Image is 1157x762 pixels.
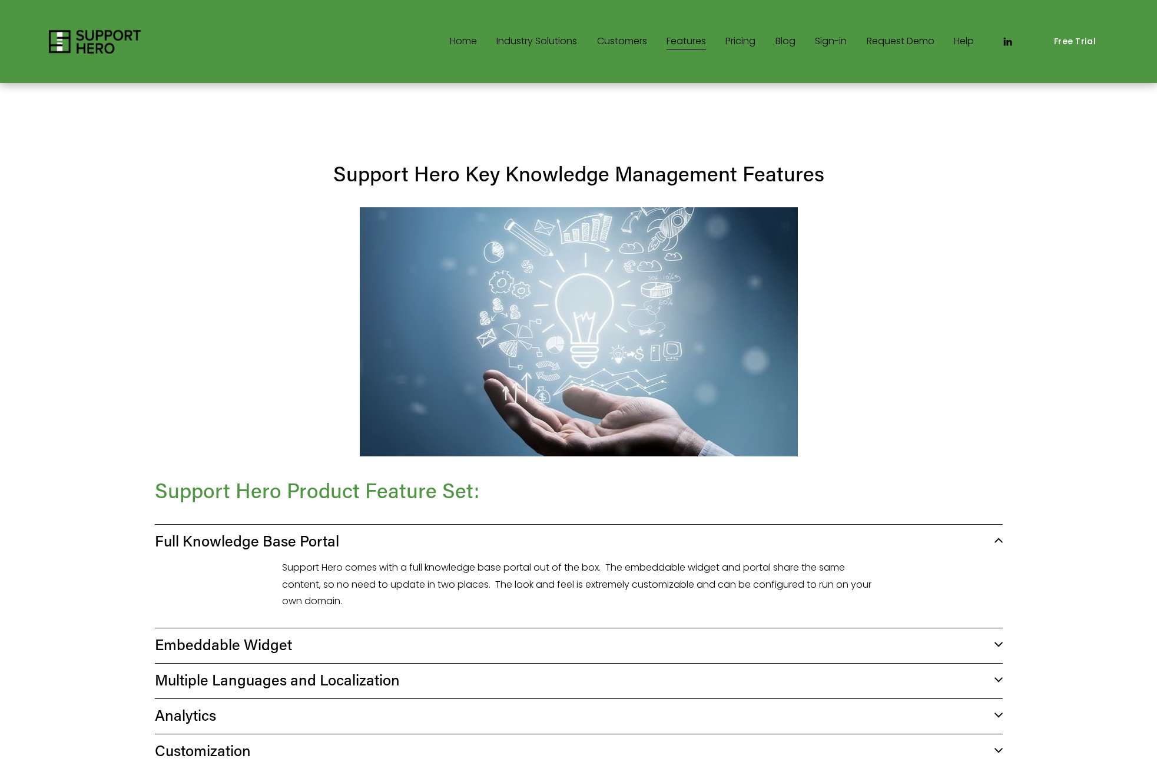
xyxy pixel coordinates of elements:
[155,664,1003,698] button: Multiple Languages and Localization
[450,32,477,51] a: Home
[867,32,934,51] a: Request Demo
[815,32,847,51] a: Sign-in
[282,559,876,610] p: Support Hero comes with a full knowledge base portal out of the box. The embeddable widget and po...
[1002,36,1013,48] a: LinkedIn
[1041,28,1108,55] a: Free Trial
[155,525,1003,559] button: Full Knowledge Base Portal
[155,559,1003,628] div: Full Knowledge Base Portal
[496,33,577,50] span: Industry Solutions
[155,628,1003,663] button: Embeddable Widget
[155,634,994,654] span: Embeddable Widget
[954,32,974,51] a: Help
[667,32,706,51] a: Features
[725,32,755,51] a: Pricing
[155,740,994,760] span: Customization
[49,30,141,54] img: Support Hero
[155,476,479,503] span: Support Hero Product Feature Set:
[155,531,994,551] span: Full Knowledge Base Portal
[597,32,647,51] a: Customers
[155,160,1003,187] h3: Support Hero Key Knowledge Management Features
[155,699,1003,734] button: Analytics
[496,32,577,51] a: folder dropdown
[775,32,795,51] a: Blog
[155,705,994,725] span: Analytics
[155,670,994,690] span: Multiple Languages and Localization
